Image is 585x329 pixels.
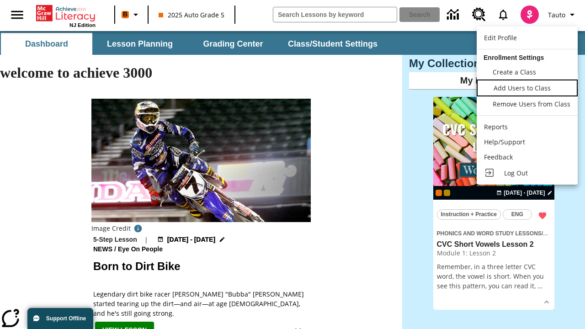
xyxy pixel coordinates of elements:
[493,100,570,108] span: Remove Users from Class
[484,153,513,161] span: Feedback
[484,54,544,61] span: Enrollment Settings
[484,122,508,131] span: Reports
[494,84,551,92] span: Add Users to Class
[493,68,536,76] span: Create a Class
[484,33,517,42] span: Edit Profile
[484,138,525,146] span: Help/Support
[504,169,528,177] span: Log Out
